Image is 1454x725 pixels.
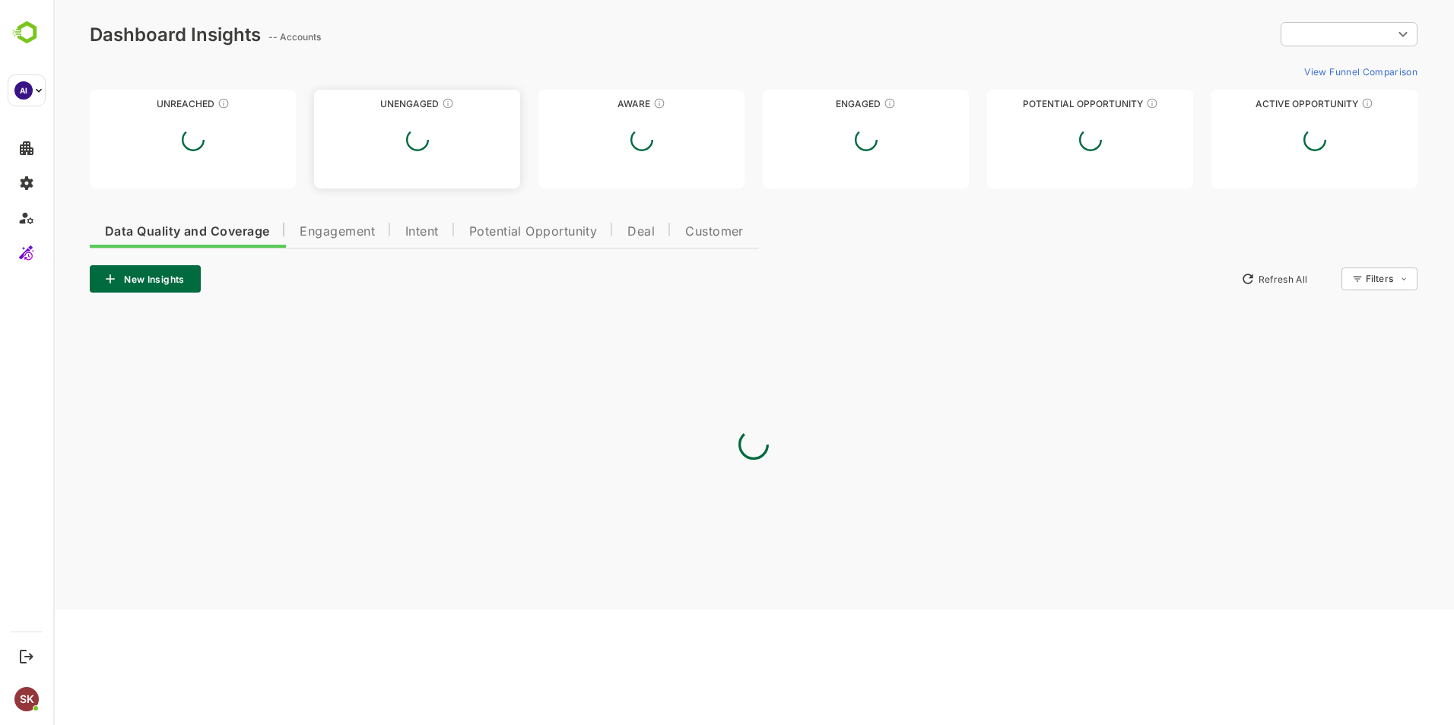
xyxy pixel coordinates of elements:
[1308,97,1320,109] div: These accounts have open opportunities which might be at any of the Sales Stages
[1311,265,1364,293] div: Filters
[1093,97,1105,109] div: These accounts are MQAs and can be passed on to Inside Sales
[261,98,467,109] div: Unengaged
[1227,21,1364,48] div: ​
[1181,267,1261,291] button: Refresh All
[600,97,612,109] div: These accounts have just entered the buying cycle and need further nurturing
[215,31,272,43] ag: -- Accounts
[8,18,46,47] img: BambooboxLogoMark.f1c84d78b4c51b1a7b5f700c9845e183.svg
[1158,98,1364,109] div: Active Opportunity
[352,226,386,238] span: Intent
[830,97,843,109] div: These accounts are warm, further nurturing would qualify them to MQAs
[14,81,33,100] div: AI
[37,265,148,293] button: New Insights
[1245,59,1364,84] button: View Funnel Comparison
[14,687,39,711] div: SK
[16,646,37,666] button: Logout
[416,226,544,238] span: Potential Opportunity
[485,98,691,109] div: Aware
[37,98,243,109] div: Unreached
[389,97,401,109] div: These accounts have not shown enough engagement and need nurturing
[710,98,916,109] div: Engaged
[52,226,216,238] span: Data Quality and Coverage
[574,226,602,238] span: Deal
[934,98,1140,109] div: Potential Opportunity
[246,226,322,238] span: Engagement
[37,24,208,46] div: Dashboard Insights
[632,226,690,238] span: Customer
[164,97,176,109] div: These accounts have not been engaged with for a defined time period
[1313,273,1340,284] div: Filters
